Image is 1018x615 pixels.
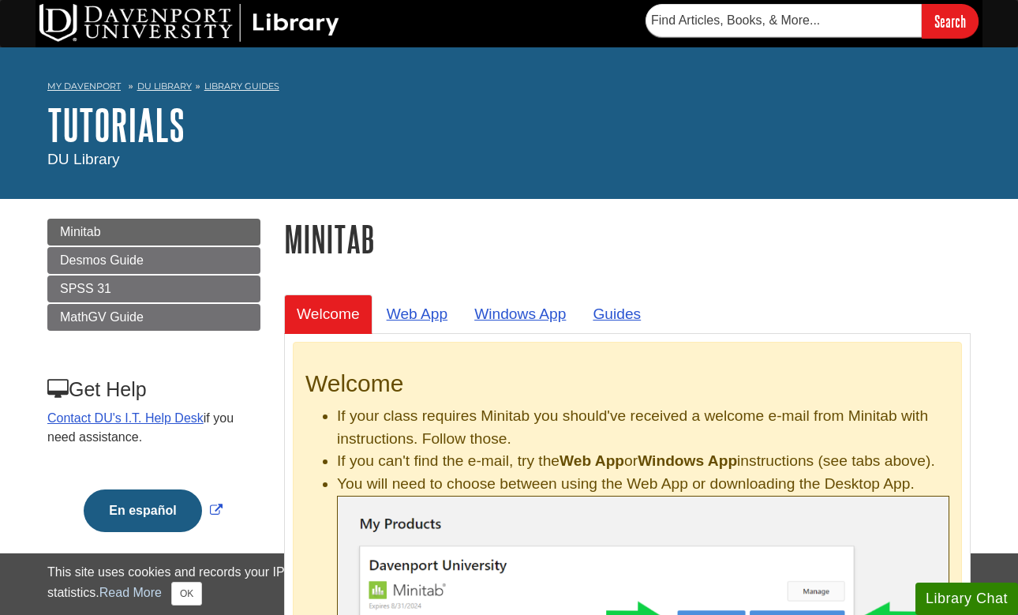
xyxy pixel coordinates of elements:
span: Minitab [60,225,101,238]
a: Minitab [47,219,260,246]
a: SPSS 31 [47,276,260,302]
a: Tutorials [47,100,185,149]
button: En español [84,489,201,532]
h2: Welcome [305,370,949,397]
form: Searches DU Library's articles, books, and more [646,4,979,38]
li: If your class requires Minitab you should've received a welcome e-mail from Minitab with instruct... [337,405,949,451]
a: MathGV Guide [47,304,260,331]
a: Desmos Guide [47,247,260,274]
input: Search [922,4,979,38]
a: Guides [580,294,653,333]
span: DU Library [47,151,120,167]
a: My Davenport [47,80,121,93]
b: Web App [560,452,624,469]
p: if you need assistance. [47,409,259,447]
a: Web App [374,294,461,333]
span: SPSS 31 [60,282,111,295]
a: Windows App [462,294,578,333]
a: Link opens in new window [80,504,226,517]
button: Close [171,582,202,606]
div: This site uses cookies and records your IP address for usage statistics. Additionally, we use Goo... [47,563,971,606]
b: Windows App [638,452,737,469]
h1: Minitab [284,219,971,259]
button: Library Chat [915,583,1018,615]
li: If you can't find the e-mail, try the or instructions (see tabs above). [337,450,949,473]
h3: Get Help [47,378,259,401]
input: Find Articles, Books, & More... [646,4,922,37]
div: Guide Page Menu [47,219,260,559]
nav: breadcrumb [47,76,971,101]
a: Library Guides [204,81,279,92]
a: DU Library [137,81,192,92]
a: Contact DU's I.T. Help Desk [47,411,204,425]
a: Welcome [284,294,372,333]
img: DU Library [39,4,339,42]
span: MathGV Guide [60,310,144,324]
a: Read More [99,586,162,599]
span: Desmos Guide [60,253,144,267]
